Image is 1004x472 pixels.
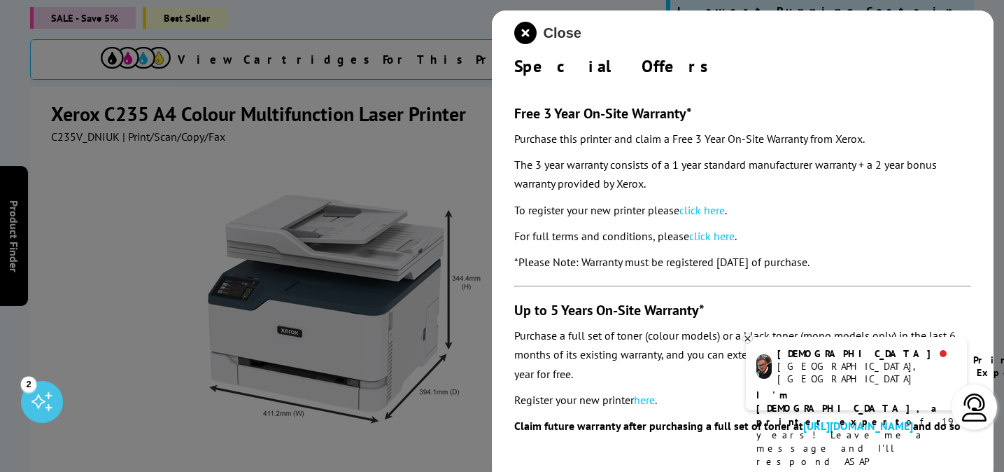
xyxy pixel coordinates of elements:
[689,229,735,243] a: click here
[514,227,972,246] p: For full terms and conditions, please .
[544,25,581,41] span: Close
[514,201,972,220] p: To register your new printer please .
[777,347,956,360] div: [DEMOGRAPHIC_DATA]
[514,253,972,272] p: *Please Note: Warranty must be registered [DATE] of purchase.
[514,104,972,123] h3: Free 3 Year On-Site Warranty*
[961,394,989,422] img: user-headset-light.svg
[679,203,725,217] a: click here
[756,354,772,379] img: chris-livechat.png
[514,55,972,77] div: Special Offers
[634,393,655,407] a: here
[514,326,972,384] p: Purchase a full set of toner (colour models) or a black toner (mono models only) in the last 6 mo...
[21,376,36,391] div: 2
[756,389,956,468] p: of 19 years! Leave me a message and I'll respond ASAP
[514,130,972,148] p: Purchase this printer and claim a Free 3 Year On-Site Warranty from Xerox.
[514,419,803,433] b: Claim future warranty after purchasing a full set of toner at
[756,389,941,428] b: I'm [DEMOGRAPHIC_DATA], a printer expert
[777,360,956,385] div: [GEOGRAPHIC_DATA], [GEOGRAPHIC_DATA]
[514,301,972,319] h3: Up to 5 Years On-Site Warranty*
[514,391,972,410] p: Register your new printer .
[514,22,581,44] button: close modal
[514,155,972,193] p: The 3 year warranty consists of a 1 year standard manufacturer warranty + a 2 year bonus warranty...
